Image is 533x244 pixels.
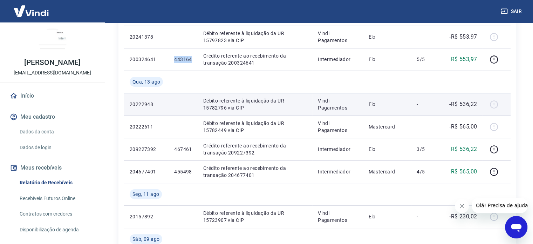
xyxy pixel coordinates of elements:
[174,56,192,63] p: 443164
[174,146,192,153] p: 467461
[472,198,527,213] iframe: Mensagem da empresa
[449,33,477,41] p: -R$ 553,97
[17,176,96,190] a: Relatório de Recebíveis
[130,56,163,63] p: 200324641
[203,52,307,66] p: Crédito referente ao recebimento da transação 200324641
[449,100,477,108] p: -R$ 536,22
[451,145,477,153] p: R$ 536,22
[203,165,307,179] p: Crédito referente ao recebimento da transação 204677401
[417,168,437,175] p: 4/5
[203,142,307,156] p: Crédito referente ao recebimento da transação 209227392
[4,5,59,11] span: Olá! Precisa de ajuda?
[417,33,437,40] p: -
[130,101,163,108] p: 20222948
[318,120,357,134] p: Vindi Pagamentos
[14,69,91,77] p: [EMAIL_ADDRESS][DOMAIN_NAME]
[449,212,477,221] p: -R$ 230,02
[17,191,96,206] a: Recebíveis Futuros Online
[8,88,96,104] a: Início
[417,101,437,108] p: -
[130,123,163,130] p: 20222611
[318,146,357,153] p: Intermediador
[417,56,437,63] p: 5/5
[8,160,96,176] button: Meus recebíveis
[132,78,160,85] span: Qua, 13 ago
[203,210,307,224] p: Débito referente à liquidação da UR 15723907 via CIP
[8,0,54,22] img: Vindi
[368,33,405,40] p: Elo
[368,101,405,108] p: Elo
[417,146,437,153] p: 3/5
[505,216,527,238] iframe: Botão para abrir a janela de mensagens
[203,120,307,134] p: Débito referente à liquidação da UR 15782449 via CIP
[39,28,67,56] img: 7f8dddcb-749f-492d-94a1-07e432da45f8.jpeg
[368,56,405,63] p: Elo
[17,140,96,155] a: Dados de login
[174,168,192,175] p: 455498
[17,125,96,139] a: Dados da conta
[368,168,405,175] p: Mastercard
[451,167,477,176] p: R$ 565,00
[203,30,307,44] p: Débito referente à liquidação da UR 15797823 via CIP
[318,168,357,175] p: Intermediador
[449,123,477,131] p: -R$ 565,00
[368,146,405,153] p: Elo
[8,109,96,125] button: Meu cadastro
[318,56,357,63] p: Intermediador
[451,55,477,64] p: R$ 553,97
[24,59,80,66] p: [PERSON_NAME]
[130,146,163,153] p: 209227392
[417,123,437,130] p: -
[132,236,159,243] span: Sáb, 09 ago
[417,213,437,220] p: -
[368,123,405,130] p: Mastercard
[17,223,96,237] a: Disponibilização de agenda
[455,199,469,213] iframe: Fechar mensagem
[130,168,163,175] p: 204677401
[368,213,405,220] p: Elo
[17,207,96,221] a: Contratos com credores
[130,213,163,220] p: 20157892
[130,33,163,40] p: 20241378
[318,97,357,111] p: Vindi Pagamentos
[499,5,525,18] button: Sair
[132,191,159,198] span: Seg, 11 ago
[318,30,357,44] p: Vindi Pagamentos
[203,97,307,111] p: Débito referente à liquidação da UR 15782796 via CIP
[318,210,357,224] p: Vindi Pagamentos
